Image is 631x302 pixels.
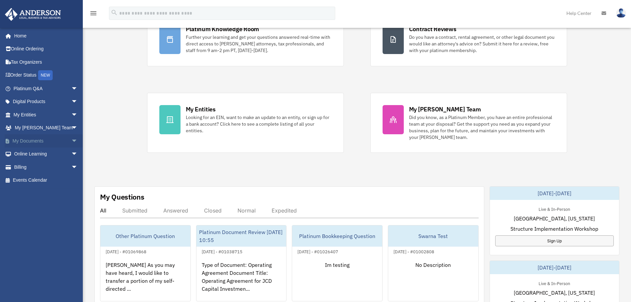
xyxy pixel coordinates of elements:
div: Submitted [122,207,147,214]
a: Sign Up [495,235,614,246]
div: [DATE] - #01026407 [292,248,343,255]
div: Do you have a contract, rental agreement, or other legal document you would like an attorney's ad... [409,34,555,54]
div: My [PERSON_NAME] Team [409,105,481,113]
i: search [111,9,118,16]
div: [DATE]-[DATE] [490,187,619,200]
div: [DATE]-[DATE] [490,261,619,274]
a: Order StatusNEW [5,69,88,82]
div: Platinum Document Review [DATE] 10:55 [196,225,287,247]
img: Anderson Advisors Platinum Portal [3,8,63,21]
a: Tax Organizers [5,55,88,69]
span: arrow_drop_down [71,108,84,122]
span: arrow_drop_down [71,82,84,95]
div: Swarna Test [388,225,478,247]
a: Home [5,29,84,42]
div: Live & In-Person [533,279,575,286]
div: Live & In-Person [533,205,575,212]
a: Swarna Test[DATE] - #01002808No Description [388,225,479,301]
div: Looking for an EIN, want to make an update to an entity, or sign up for a bank account? Click her... [186,114,332,134]
div: Closed [204,207,222,214]
div: NEW [38,70,53,80]
div: [DATE] - #01069868 [100,248,152,255]
a: Events Calendar [5,174,88,187]
div: My Questions [100,192,144,202]
div: Contract Reviews [409,25,456,33]
a: Online Ordering [5,42,88,56]
i: menu [89,9,97,17]
div: Platinum Bookkeeping Question [292,225,382,247]
div: [DATE] - #01038715 [196,248,248,255]
div: Normal [237,207,256,214]
a: Digital Productsarrow_drop_down [5,95,88,108]
span: arrow_drop_down [71,134,84,148]
a: menu [89,12,97,17]
div: All [100,207,106,214]
div: My Entities [186,105,216,113]
div: Further your learning and get your questions answered real-time with direct access to [PERSON_NAM... [186,34,332,54]
a: Platinum Knowledge Room Further your learning and get your questions answered real-time with dire... [147,13,344,66]
a: Platinum Bookkeeping Question[DATE] - #01026407Im testing [292,225,383,301]
span: arrow_drop_down [71,121,84,135]
a: My [PERSON_NAME] Teamarrow_drop_down [5,121,88,135]
a: Platinum Document Review [DATE] 10:55[DATE] - #01038715Type of Document: Operating Agreement Docu... [196,225,287,301]
div: Platinum Knowledge Room [186,25,259,33]
div: Other Platinum Question [100,225,190,247]
a: Platinum Q&Aarrow_drop_down [5,82,88,95]
a: Other Platinum Question[DATE] - #01069868[PERSON_NAME] As you may have heard, I would like to tra... [100,225,191,301]
a: Contract Reviews Do you have a contract, rental agreement, or other legal document you would like... [370,13,567,66]
div: Expedited [272,207,297,214]
span: [GEOGRAPHIC_DATA], [US_STATE] [514,214,595,222]
div: Did you know, as a Platinum Member, you have an entire professional team at your disposal? Get th... [409,114,555,141]
img: User Pic [616,8,626,18]
div: [DATE] - #01002808 [388,248,440,255]
a: My Entitiesarrow_drop_down [5,108,88,121]
a: My [PERSON_NAME] Team Did you know, as a Platinum Member, you have an entire professional team at... [370,93,567,153]
span: arrow_drop_down [71,160,84,174]
a: Online Learningarrow_drop_down [5,148,88,161]
span: arrow_drop_down [71,95,84,109]
a: Billingarrow_drop_down [5,160,88,174]
span: [GEOGRAPHIC_DATA], [US_STATE] [514,289,595,297]
a: My Documentsarrow_drop_down [5,134,88,148]
span: arrow_drop_down [71,148,84,161]
div: Answered [163,207,188,214]
span: Structure Implementation Workshop [510,225,598,233]
a: My Entities Looking for an EIN, want to make an update to an entity, or sign up for a bank accoun... [147,93,344,153]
